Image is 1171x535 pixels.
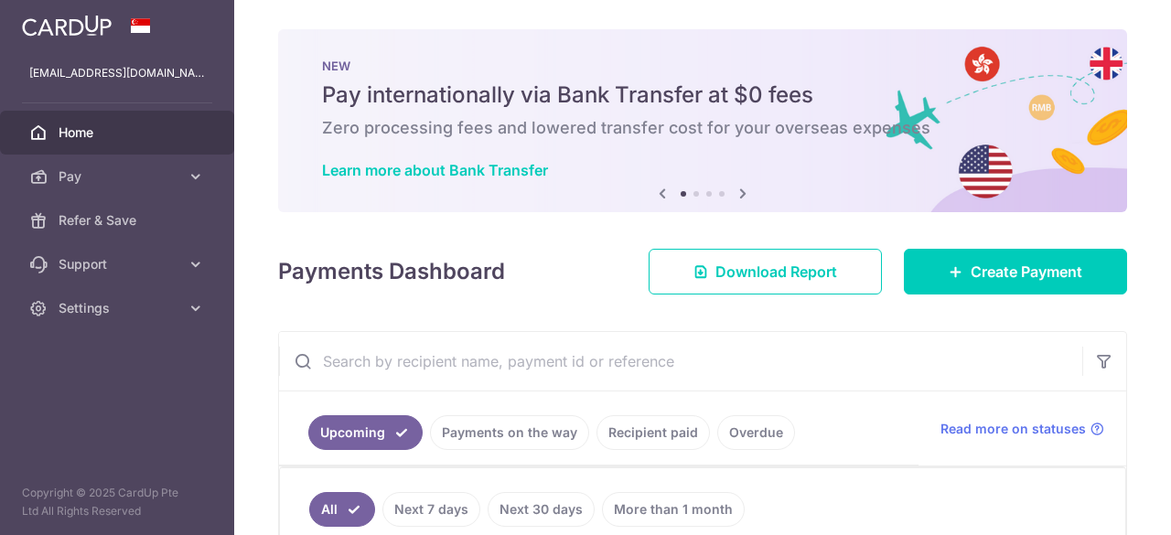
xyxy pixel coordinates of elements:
[322,80,1083,110] h5: Pay internationally via Bank Transfer at $0 fees
[309,492,375,527] a: All
[488,492,595,527] a: Next 30 days
[602,492,745,527] a: More than 1 month
[904,249,1127,294] a: Create Payment
[971,261,1082,283] span: Create Payment
[322,59,1083,73] p: NEW
[278,29,1127,212] img: Bank transfer banner
[430,415,589,450] a: Payments on the way
[940,420,1086,438] span: Read more on statuses
[29,64,205,82] p: [EMAIL_ADDRESS][DOMAIN_NAME]
[279,332,1082,391] input: Search by recipient name, payment id or reference
[308,415,423,450] a: Upcoming
[649,249,882,294] a: Download Report
[717,415,795,450] a: Overdue
[715,261,837,283] span: Download Report
[382,492,480,527] a: Next 7 days
[59,211,179,230] span: Refer & Save
[59,123,179,142] span: Home
[59,299,179,317] span: Settings
[278,255,505,288] h4: Payments Dashboard
[59,167,179,186] span: Pay
[940,420,1104,438] a: Read more on statuses
[322,117,1083,139] h6: Zero processing fees and lowered transfer cost for your overseas expenses
[596,415,710,450] a: Recipient paid
[22,15,112,37] img: CardUp
[322,161,548,179] a: Learn more about Bank Transfer
[59,255,179,273] span: Support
